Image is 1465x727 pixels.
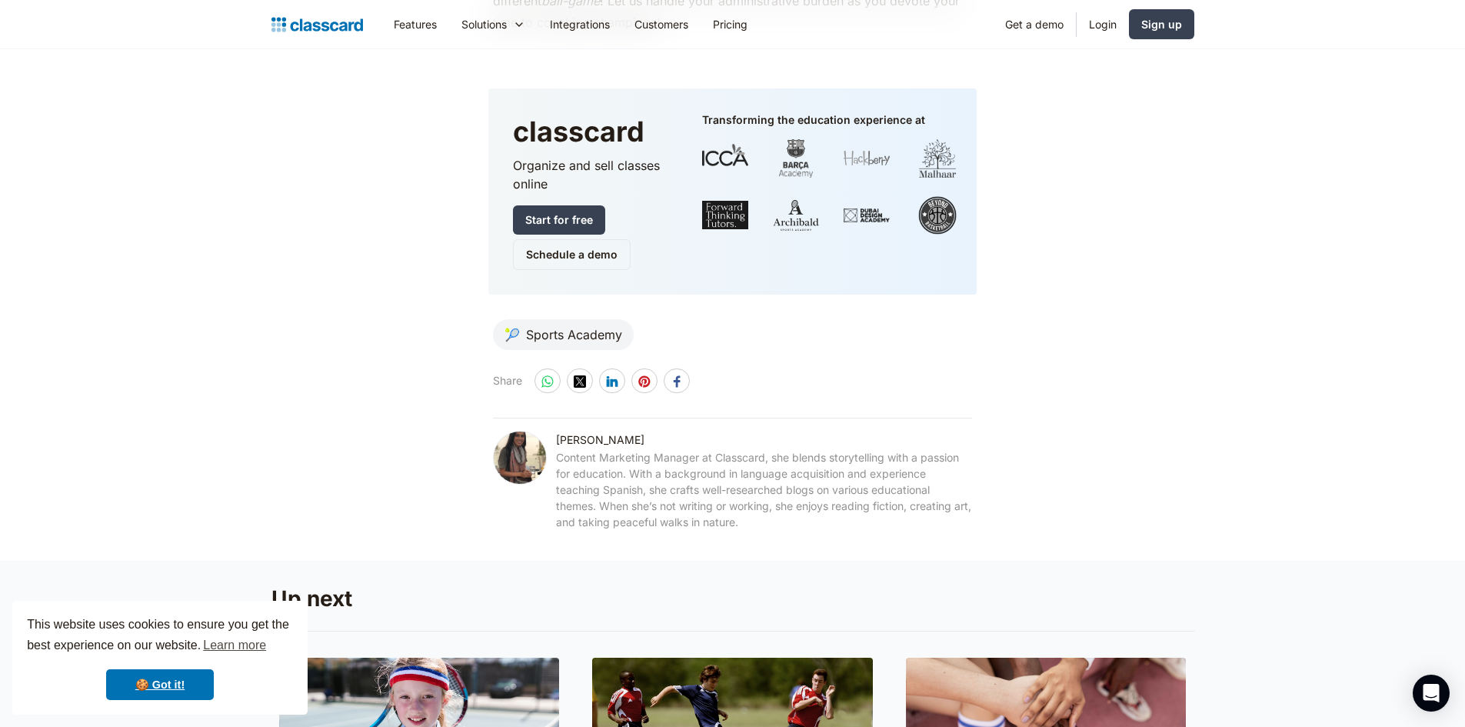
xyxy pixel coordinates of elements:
[493,41,972,62] p: ‍
[449,7,538,42] div: Solutions
[702,113,925,127] div: Transforming the education experience at
[1413,675,1450,712] div: Open Intercom Messenger
[574,375,586,388] img: twitter-white sharing button
[671,375,683,388] img: facebook-white sharing button
[606,375,618,388] img: linkedin-white sharing button
[27,615,293,657] span: This website uses cookies to ensure you get the best experience on our website.
[520,325,622,344] div: Sports Academy
[12,601,308,715] div: cookieconsent
[513,113,671,150] h3: classcard
[622,7,701,42] a: Customers
[556,449,972,530] div: Content Marketing Manager at Classcard, she blends storytelling with a passion for education. Wit...
[993,7,1076,42] a: Get a demo
[513,205,605,235] a: Start for free
[271,585,1194,612] h3: Up next
[461,16,507,32] div: Solutions
[538,7,622,42] a: Integrations
[504,325,520,344] div: 🎾
[556,431,644,449] div: [PERSON_NAME]
[541,375,554,388] img: whatsapp-white sharing button
[201,634,268,657] a: learn more about cookies
[106,669,214,700] a: dismiss cookie message
[701,7,760,42] a: Pricing
[1077,7,1129,42] a: Login
[513,239,631,270] a: Schedule a demo
[381,7,449,42] a: Features
[638,375,651,388] img: pinterest-white sharing button
[493,374,522,388] div: Share
[513,156,671,193] p: Organize and sell classes online
[271,14,363,35] a: home
[1129,9,1194,39] a: Sign up
[1141,16,1182,32] div: Sign up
